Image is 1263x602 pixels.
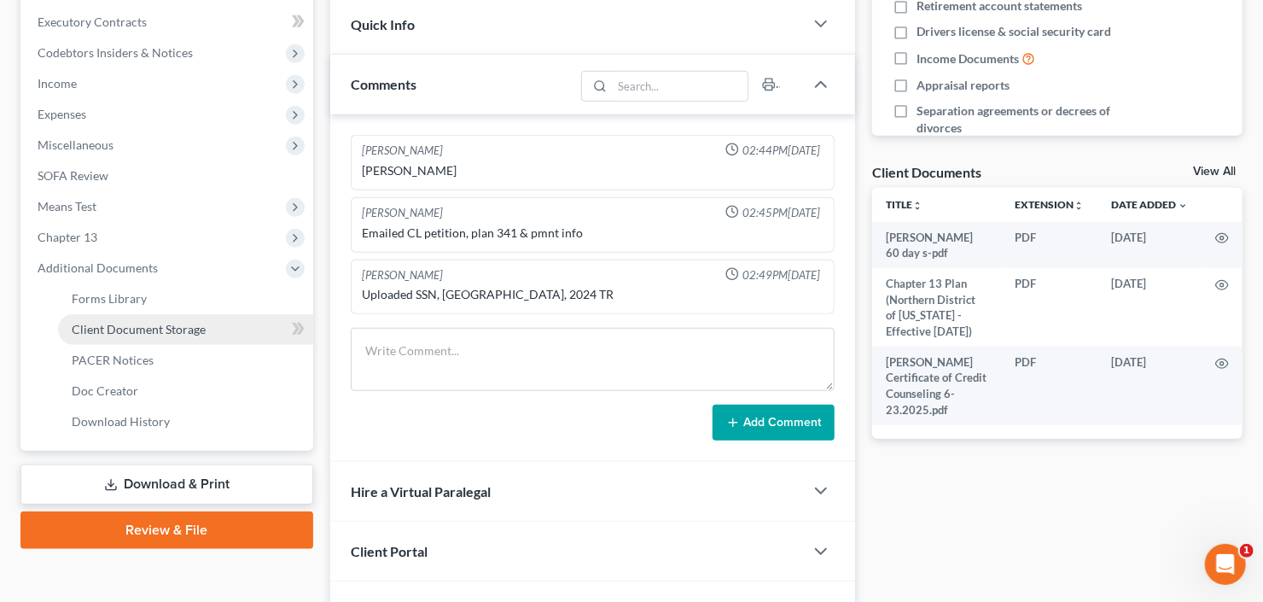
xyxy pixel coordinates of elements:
[38,15,147,29] span: Executory Contracts
[72,322,206,336] span: Client Document Storage
[1097,347,1202,425] td: [DATE]
[872,163,981,181] div: Client Documents
[1001,347,1097,425] td: PDF
[872,222,1001,269] td: [PERSON_NAME] 60 day s-pdf
[917,102,1135,137] span: Separation agreements or decrees of divorces
[351,76,416,92] span: Comments
[362,162,824,179] div: [PERSON_NAME]
[872,347,1001,425] td: [PERSON_NAME] Certificate of Credit Counseling 6-23.2025.pdf
[38,137,113,152] span: Miscellaneous
[58,314,313,345] a: Client Document Storage
[1097,222,1202,269] td: [DATE]
[20,465,313,505] a: Download & Print
[917,77,1010,94] span: Appraisal reports
[351,483,491,500] span: Hire a Virtual Paralegal
[72,291,147,306] span: Forms Library
[38,107,86,121] span: Expenses
[38,230,97,244] span: Chapter 13
[1074,201,1084,211] i: unfold_more
[742,267,820,283] span: 02:49PM[DATE]
[886,198,923,211] a: Titleunfold_more
[1240,544,1254,558] span: 1
[613,72,748,101] input: Search...
[362,225,824,242] div: Emailed CL petition, plan 341 & pmnt info
[917,23,1111,40] span: Drivers license & social security card
[912,201,923,211] i: unfold_more
[72,383,138,398] span: Doc Creator
[38,168,108,183] span: SOFA Review
[1001,268,1097,347] td: PDF
[872,268,1001,347] td: Chapter 13 Plan (Northern District of [US_STATE] - Effective [DATE])
[38,199,96,213] span: Means Test
[742,143,820,159] span: 02:44PM[DATE]
[58,345,313,376] a: PACER Notices
[1193,166,1236,178] a: View All
[72,414,170,429] span: Download History
[362,143,443,159] div: [PERSON_NAME]
[917,50,1019,67] span: Income Documents
[1001,222,1097,269] td: PDF
[351,543,428,559] span: Client Portal
[362,286,824,303] div: Uploaded SSN, [GEOGRAPHIC_DATA], 2024 TR
[58,283,313,314] a: Forms Library
[24,7,313,38] a: Executory Contracts
[58,406,313,437] a: Download History
[38,76,77,91] span: Income
[38,45,193,60] span: Codebtors Insiders & Notices
[713,405,835,441] button: Add Comment
[24,161,313,191] a: SOFA Review
[742,205,820,221] span: 02:45PM[DATE]
[72,353,154,367] span: PACER Notices
[1205,544,1246,585] iframe: Intercom live chat
[1178,201,1188,211] i: expand_more
[1097,268,1202,347] td: [DATE]
[1111,198,1188,211] a: Date Added expand_more
[351,16,415,32] span: Quick Info
[38,260,158,275] span: Additional Documents
[20,511,313,549] a: Review & File
[362,267,443,283] div: [PERSON_NAME]
[362,205,443,221] div: [PERSON_NAME]
[58,376,313,406] a: Doc Creator
[1015,198,1084,211] a: Extensionunfold_more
